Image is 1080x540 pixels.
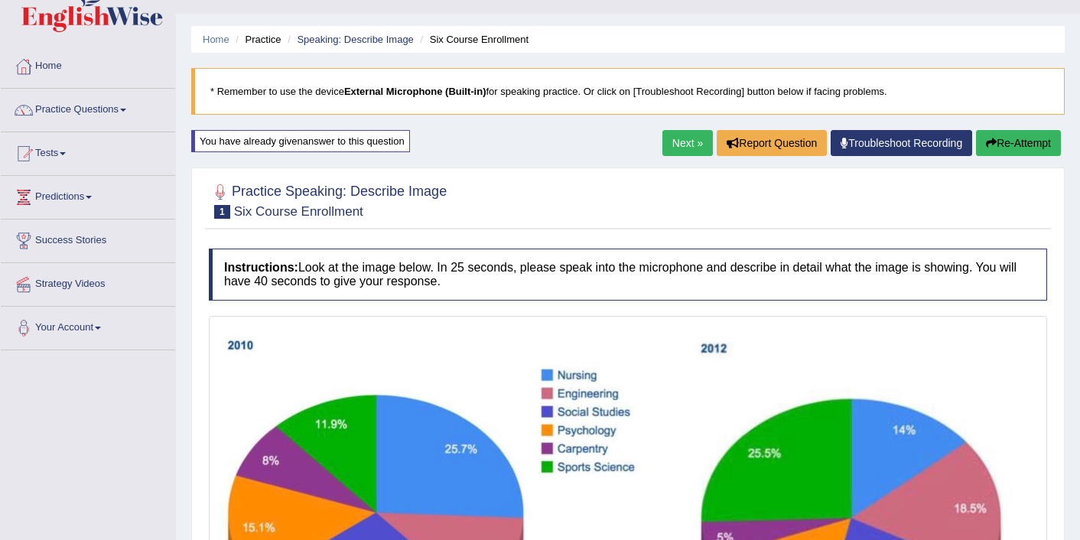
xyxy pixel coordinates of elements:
[344,86,486,97] b: External Microphone (Built-in)
[416,32,529,47] li: Six Course Enrollment
[1,307,175,345] a: Your Account
[717,130,827,156] button: Report Question
[1,89,175,127] a: Practice Questions
[976,130,1061,156] button: Re-Attempt
[191,130,410,152] div: You have already given answer to this question
[662,130,713,156] a: Next »
[1,132,175,171] a: Tests
[1,176,175,214] a: Predictions
[234,204,363,219] small: Six Course Enrollment
[214,205,230,219] span: 1
[209,249,1047,300] h4: Look at the image below. In 25 seconds, please speak into the microphone and describe in detail w...
[1,45,175,83] a: Home
[297,34,413,45] a: Speaking: Describe Image
[191,68,1065,115] blockquote: * Remember to use the device for speaking practice. Or click on [Troubleshoot Recording] button b...
[831,130,972,156] a: Troubleshoot Recording
[1,263,175,301] a: Strategy Videos
[209,181,447,219] h2: Practice Speaking: Describe Image
[224,261,298,274] b: Instructions:
[232,32,281,47] li: Practice
[203,34,229,45] a: Home
[1,220,175,258] a: Success Stories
